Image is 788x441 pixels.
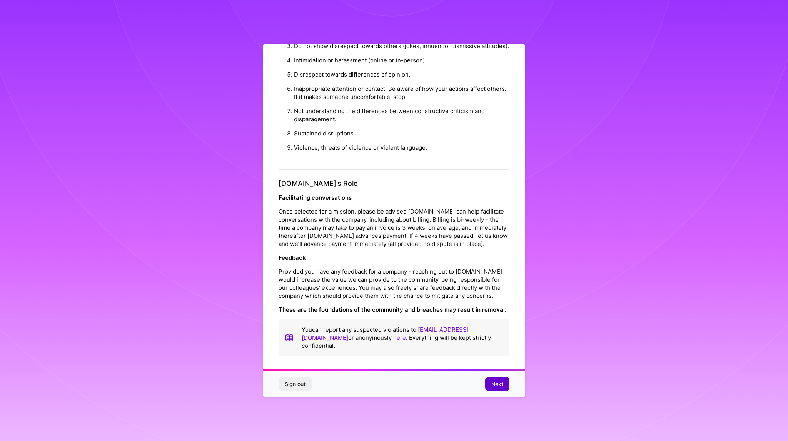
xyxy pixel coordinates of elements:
li: Intimidation or harassment (online or in-person). [294,53,509,67]
p: You can report any suspected violations to or anonymously . Everything will be kept strictly conf... [302,326,503,350]
span: Sign out [285,380,306,388]
li: Sustained disruptions. [294,126,509,140]
li: Do not show disrespect towards others (jokes, innuendo, dismissive attitudes). [294,38,509,53]
p: Once selected for a mission, please be advised [DOMAIN_NAME] can help facilitate conversations wi... [279,207,509,248]
h4: [DOMAIN_NAME]’s Role [279,179,509,187]
li: Disrespect towards differences of opinion. [294,67,509,81]
strong: These are the foundations of the community and breaches may result in removal. [279,306,506,313]
img: book icon [285,326,294,350]
button: Sign out [279,377,312,391]
button: Next [485,377,509,391]
li: Not understanding the differences between constructive criticism and disparagement. [294,104,509,126]
strong: Facilitating conversations [279,194,352,201]
p: Provided you have any feedback for a company - reaching out to [DOMAIN_NAME] would increase the v... [279,267,509,300]
li: Violence, threats of violence or violent language. [294,140,509,154]
span: Next [491,380,503,388]
li: Inappropriate attention or contact. Be aware of how your actions affect others. If it makes someo... [294,81,509,104]
a: here [393,334,406,341]
strong: Feedback [279,254,306,261]
a: [EMAIL_ADDRESS][DOMAIN_NAME] [302,326,469,341]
